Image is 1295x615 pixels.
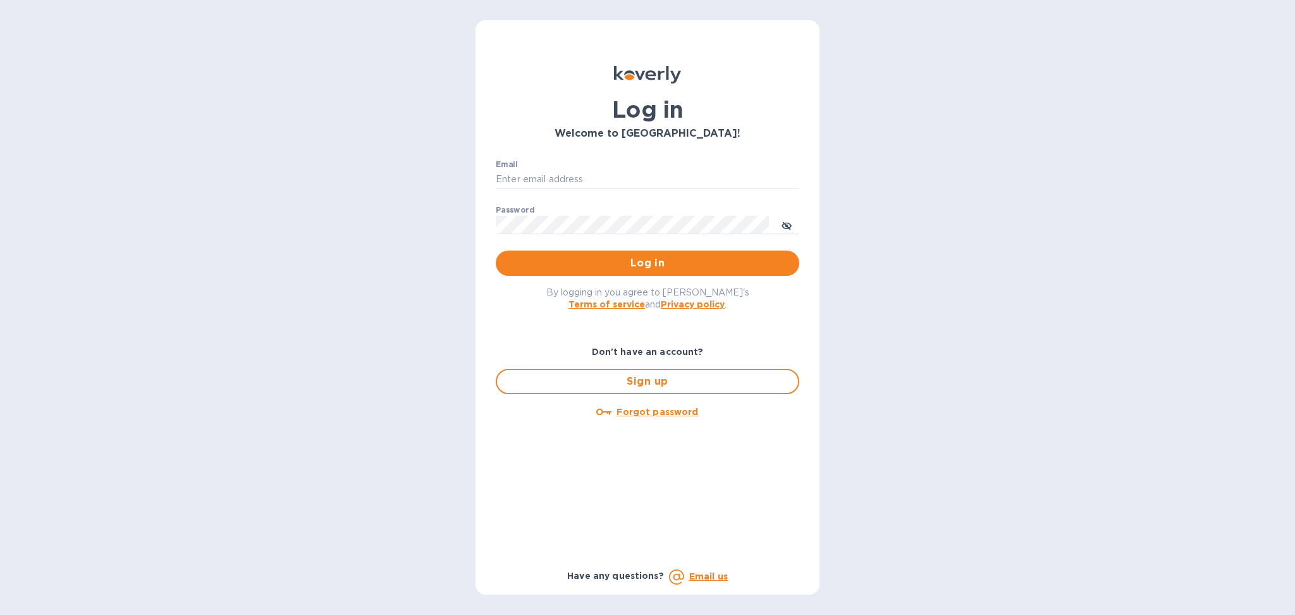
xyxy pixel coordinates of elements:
[496,206,534,214] label: Password
[774,212,799,237] button: toggle password visibility
[507,374,788,389] span: Sign up
[568,299,645,309] a: Terms of service
[546,287,749,309] span: By logging in you agree to [PERSON_NAME]'s and .
[567,571,664,581] b: Have any questions?
[496,128,799,140] h3: Welcome to [GEOGRAPHIC_DATA]!
[496,96,799,123] h1: Log in
[496,161,518,168] label: Email
[592,347,704,357] b: Don't have an account?
[614,66,681,84] img: Koverly
[506,256,789,271] span: Log in
[496,170,799,189] input: Enter email address
[496,369,799,394] button: Sign up
[617,407,698,417] u: Forgot password
[689,571,728,581] a: Email us
[661,299,725,309] a: Privacy policy
[496,251,799,276] button: Log in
